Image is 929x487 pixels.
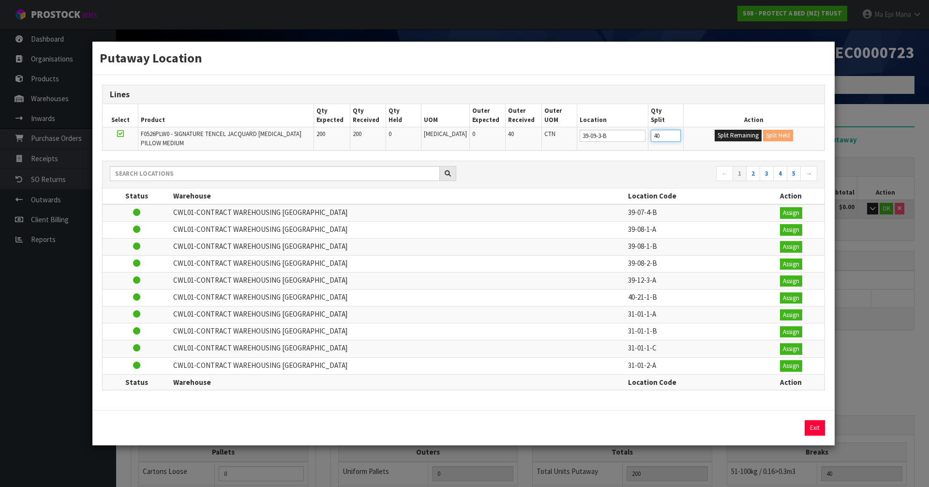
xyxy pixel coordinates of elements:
[716,166,733,182] a: ←
[508,130,514,138] span: 40
[141,130,301,147] span: F0526PLW0 - SIGNATURE TENCEL JACQUARD [MEDICAL_DATA] PILLOW MEDIUM
[171,306,614,323] td: CWL01-CONTRACT WAREHOUSING [GEOGRAPHIC_DATA]
[760,166,774,182] a: 3
[171,323,614,340] td: CWL01-CONTRACT WAREHOUSING [GEOGRAPHIC_DATA]
[800,166,817,182] a: →
[506,104,541,127] th: Outer Received
[787,166,801,182] a: 5
[626,289,757,306] td: 40-21-1-B
[780,275,802,287] button: Assign
[577,104,648,127] th: Location
[386,104,421,127] th: Qty Held
[626,273,757,289] td: 39-12-3-A
[103,374,171,390] th: Status
[103,104,138,127] th: Select
[763,130,793,141] button: Split Held
[316,130,325,138] span: 200
[746,166,760,182] a: 2
[780,292,802,304] button: Assign
[471,166,817,183] nav: Page navigation
[757,374,824,390] th: Action
[683,104,824,127] th: Action
[780,343,802,355] button: Assign
[626,255,757,272] td: 39-08-2-B
[733,166,747,182] a: 1
[171,238,614,255] td: CWL01-CONTRACT WAREHOUSING [GEOGRAPHIC_DATA]
[138,104,314,127] th: Product
[171,273,614,289] td: CWL01-CONTRACT WAREHOUSING [GEOGRAPHIC_DATA]
[470,104,506,127] th: Outer Expected
[541,104,577,127] th: Outer UOM
[110,166,440,181] input: Search locations
[171,255,614,272] td: CWL01-CONTRACT WAREHOUSING [GEOGRAPHIC_DATA]
[626,340,757,357] td: 31-01-1-C
[314,104,350,127] th: Qty Expected
[171,357,614,374] td: CWL01-CONTRACT WAREHOUSING [GEOGRAPHIC_DATA]
[626,204,757,222] td: 39-07-4-B
[626,221,757,238] td: 39-08-1-A
[780,224,802,236] button: Assign
[171,374,614,390] th: Warehouse
[544,130,555,138] span: CTN
[626,306,757,323] td: 31-01-1-A
[421,104,470,127] th: UOM
[780,207,802,219] button: Assign
[715,130,762,141] button: Split Remaining
[626,323,757,340] td: 31-01-1-B
[100,49,827,67] h3: Putaway Location
[780,360,802,372] button: Assign
[757,188,824,204] th: Action
[110,90,817,99] h3: Lines
[648,104,683,127] th: Qty Split
[353,130,361,138] span: 200
[424,130,467,138] span: [MEDICAL_DATA]
[780,241,802,253] button: Assign
[580,130,645,142] input: Location Code
[780,309,802,321] button: Assign
[472,130,475,138] span: 0
[626,188,757,204] th: Location Code
[103,188,171,204] th: Status
[805,420,825,436] button: Exit
[780,326,802,338] button: Assign
[171,221,614,238] td: CWL01-CONTRACT WAREHOUSING [GEOGRAPHIC_DATA]
[773,166,787,182] a: 4
[651,130,681,142] input: Qty Putaway
[626,374,757,390] th: Location Code
[780,259,802,270] button: Assign
[626,238,757,255] td: 39-08-1-B
[171,188,614,204] th: Warehouse
[171,204,614,222] td: CWL01-CONTRACT WAREHOUSING [GEOGRAPHIC_DATA]
[350,104,386,127] th: Qty Received
[389,130,391,138] span: 0
[171,340,614,357] td: CWL01-CONTRACT WAREHOUSING [GEOGRAPHIC_DATA]
[626,357,757,374] td: 31-01-2-A
[171,289,614,306] td: CWL01-CONTRACT WAREHOUSING [GEOGRAPHIC_DATA]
